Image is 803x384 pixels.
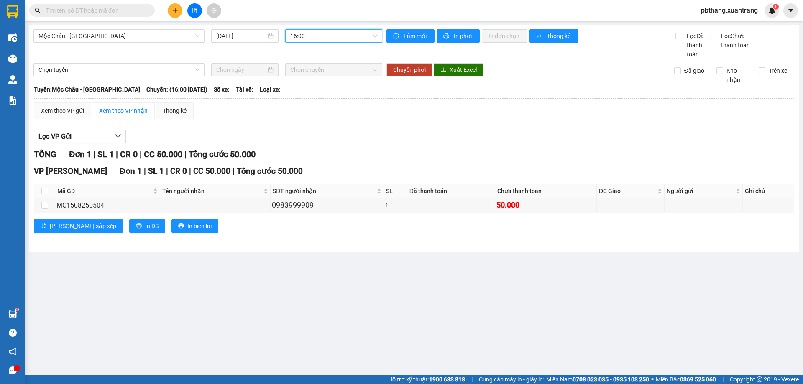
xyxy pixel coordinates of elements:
[9,329,17,337] span: question-circle
[34,166,107,176] span: VP [PERSON_NAME]
[146,85,207,94] span: Chuyến: (16:00 [DATE])
[9,348,17,356] span: notification
[163,106,187,115] div: Thống kê
[783,3,798,18] button: caret-down
[757,376,762,382] span: copyright
[171,219,218,233] button: printerIn biên lai
[385,201,406,210] div: 1
[271,198,384,213] td: 0983999909
[120,149,138,159] span: CR 0
[7,5,18,18] img: logo-vxr
[404,31,428,41] span: Làm mới
[214,85,230,94] span: Số xe:
[34,219,123,233] button: sort-ascending[PERSON_NAME] sắp xếp
[407,184,495,198] th: Đã thanh toán
[290,30,377,42] span: 16:00
[144,149,182,159] span: CC 50.000
[8,96,17,105] img: solution-icon
[21,25,48,33] em: Logistics
[440,67,446,74] span: download
[482,29,527,43] button: In đơn chọn
[148,166,164,176] span: SL 1
[187,3,202,18] button: file-add
[437,29,480,43] button: printerIn phơi
[722,375,724,384] span: |
[140,149,142,159] span: |
[184,149,187,159] span: |
[170,166,187,176] span: CR 0
[260,85,281,94] span: Loại xe:
[172,8,178,13] span: plus
[38,64,199,76] span: Chọn tuyến
[9,366,17,374] span: message
[116,149,118,159] span: |
[38,30,199,42] span: Mộc Châu - Hà Nội
[93,149,95,159] span: |
[495,184,597,198] th: Chưa thanh toán
[187,221,212,231] span: In biên lai
[57,186,151,196] span: Mã GD
[168,3,182,18] button: plus
[129,219,165,233] button: printerIn DS
[429,376,465,383] strong: 1900 633 818
[236,85,253,94] span: Tài xế:
[3,59,62,71] span: 0984661234
[233,166,235,176] span: |
[573,376,649,383] strong: 0708 023 035 - 0935 103 250
[272,199,382,211] div: 0983999909
[216,65,266,74] input: Chọn ngày
[496,199,595,211] div: 50.000
[3,53,29,58] span: Người nhận:
[547,31,572,41] span: Thống kê
[97,149,114,159] span: SL 1
[55,198,160,213] td: MC1508250504
[166,166,168,176] span: |
[667,186,734,196] span: Người gửi
[743,184,794,198] th: Ghi chú
[207,3,221,18] button: aim
[681,66,708,75] span: Đã giao
[386,63,432,76] button: Chuyển phơi
[216,31,266,41] input: 15/08/2025
[273,186,375,196] span: SĐT người nhận
[651,378,654,381] span: ⚪️
[16,308,18,311] sup: 1
[774,4,777,10] span: 1
[393,33,400,40] span: sync
[386,29,435,43] button: syncLàm mới
[765,66,790,75] span: Trên xe
[162,186,262,196] span: Tên người nhận
[529,29,578,43] button: bar-chartThống kê
[35,8,41,13] span: search
[8,33,17,42] img: warehouse-icon
[189,166,191,176] span: |
[178,223,184,229] span: printer
[56,200,159,211] div: MC1508250504
[443,33,450,40] span: printer
[290,64,377,76] span: Chọn chuyến
[120,166,142,176] span: Đơn 1
[8,310,17,318] img: warehouse-icon
[41,223,46,229] span: sort-ascending
[136,223,142,229] span: printer
[388,375,465,384] span: Hỗ trợ kỹ thuật:
[656,375,716,384] span: Miền Bắc
[99,106,148,115] div: Xem theo VP nhận
[450,65,477,74] span: Xuất Excel
[34,86,140,93] b: Tuyến: Mộc Châu - [GEOGRAPHIC_DATA]
[683,31,709,59] span: Lọc Đã thanh toán
[8,75,17,84] img: warehouse-icon
[189,149,256,159] span: Tổng cước 50.000
[454,31,473,41] span: In phơi
[34,130,126,143] button: Lọc VP Gửi
[144,166,146,176] span: |
[723,66,752,84] span: Kho nhận
[41,106,84,115] div: Xem theo VP gửi
[193,166,230,176] span: CC 50.000
[46,6,145,15] input: Tìm tên, số ĐT hoặc mã đơn
[211,8,217,13] span: aim
[145,221,159,231] span: In DS
[3,48,26,53] span: Người gửi:
[546,375,649,384] span: Miền Nam
[471,375,473,384] span: |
